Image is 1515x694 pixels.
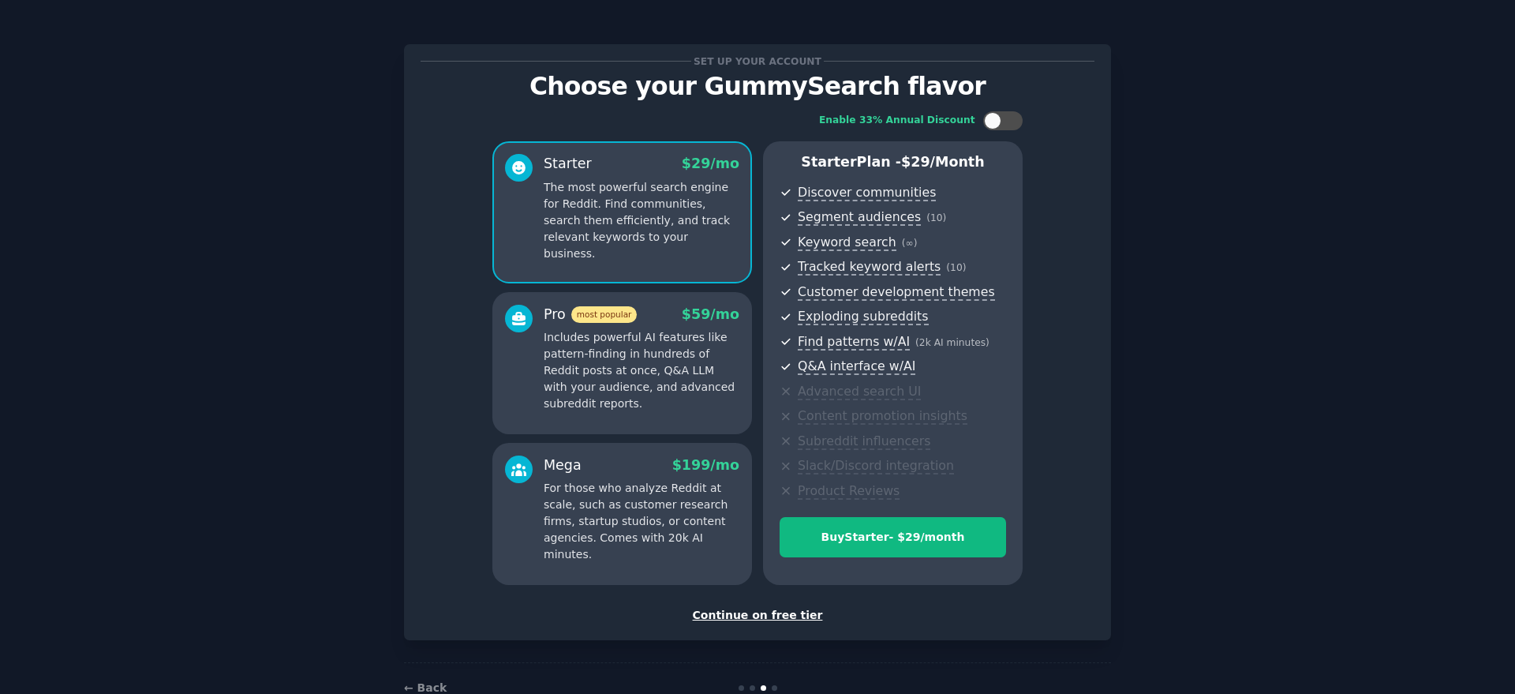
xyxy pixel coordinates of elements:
span: $ 59 /mo [682,306,739,322]
span: Customer development themes [798,284,995,301]
span: Find patterns w/AI [798,334,910,351]
span: Product Reviews [798,483,900,500]
span: ( 10 ) [946,262,966,273]
span: $ 199 /mo [672,457,739,473]
p: Includes powerful AI features like pattern-finding in hundreds of Reddit posts at once, Q&A LLM w... [544,329,739,412]
span: $ 29 /month [901,154,985,170]
span: Subreddit influencers [798,433,930,450]
div: Mega [544,456,582,475]
span: Tracked keyword alerts [798,259,941,276]
span: ( ∞ ) [902,238,918,249]
span: ( 2k AI minutes ) [915,337,989,348]
p: The most powerful search engine for Reddit. Find communities, search them efficiently, and track ... [544,179,739,262]
span: Keyword search [798,234,896,251]
span: Q&A interface w/AI [798,358,915,375]
p: For those who analyze Reddit at scale, such as customer research firms, startup studios, or conte... [544,480,739,563]
span: most popular [571,306,638,323]
div: Starter [544,154,592,174]
span: Content promotion insights [798,408,967,425]
span: Set up your account [691,53,825,69]
span: Exploding subreddits [798,309,928,325]
div: Enable 33% Annual Discount [819,114,975,128]
p: Choose your GummySearch flavor [421,73,1094,100]
span: ( 10 ) [926,212,946,223]
button: BuyStarter- $29/month [780,517,1006,557]
span: Advanced search UI [798,384,921,400]
div: Pro [544,305,637,324]
a: ← Back [404,681,447,694]
p: Starter Plan - [780,152,1006,172]
span: Discover communities [798,185,936,201]
span: Segment audiences [798,209,921,226]
span: Slack/Discord integration [798,458,954,475]
div: Buy Starter - $ 29 /month [780,529,1005,546]
div: Continue on free tier [421,607,1094,624]
span: $ 29 /mo [682,156,739,171]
